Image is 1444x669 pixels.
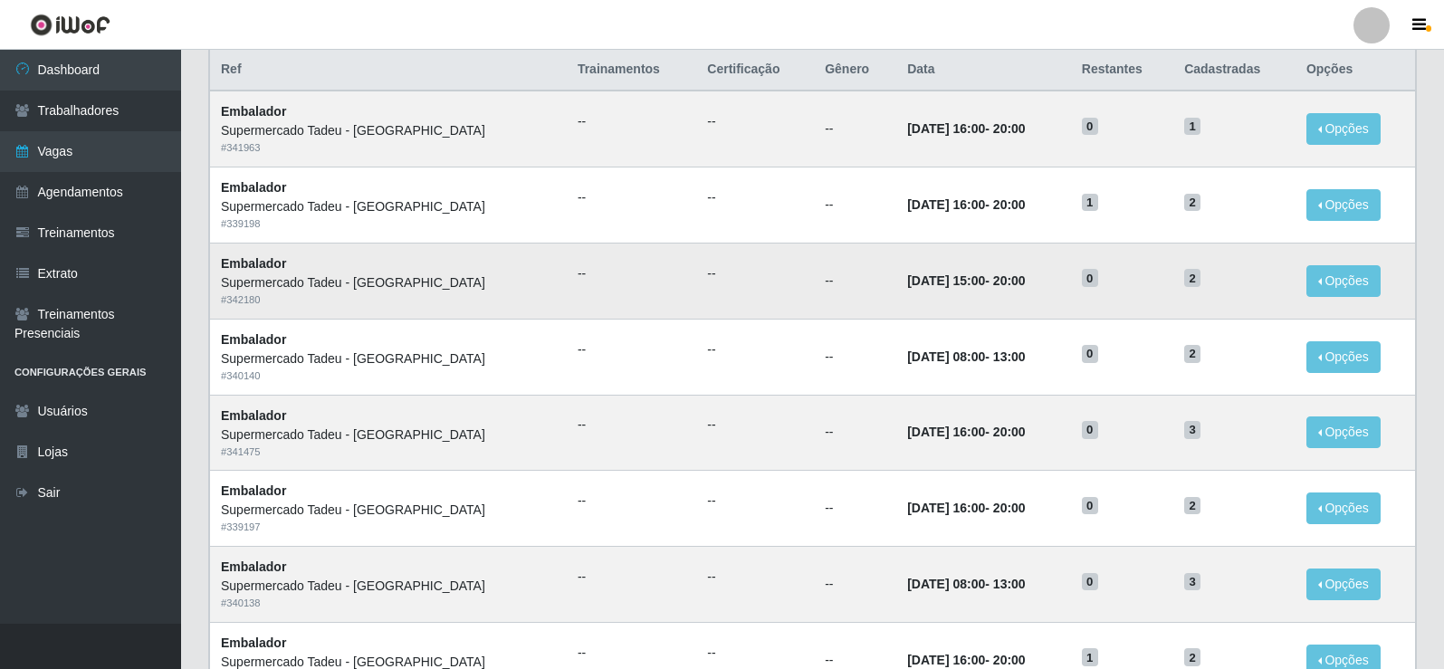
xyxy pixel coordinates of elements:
[907,425,1025,439] strong: -
[707,492,803,511] ul: --
[1184,345,1200,363] span: 2
[907,653,985,667] time: [DATE] 16:00
[1184,118,1200,136] span: 1
[578,644,685,663] ul: --
[814,167,896,244] td: --
[221,368,556,384] div: # 340140
[567,49,696,91] th: Trainamentos
[814,319,896,395] td: --
[1184,269,1200,287] span: 2
[221,140,556,156] div: # 341963
[1306,265,1381,297] button: Opções
[1082,497,1098,515] span: 0
[221,425,556,444] div: Supermercado Tadeu - [GEOGRAPHIC_DATA]
[221,577,556,596] div: Supermercado Tadeu - [GEOGRAPHIC_DATA]
[993,653,1026,667] time: 20:00
[1306,416,1381,448] button: Opções
[221,520,556,535] div: # 339197
[814,547,896,623] td: --
[907,273,1025,288] strong: -
[907,197,1025,212] strong: -
[814,471,896,547] td: --
[221,256,286,271] strong: Embalador
[578,264,685,283] ul: --
[1306,341,1381,373] button: Opções
[696,49,814,91] th: Certificação
[993,425,1026,439] time: 20:00
[707,112,803,131] ul: --
[907,501,985,515] time: [DATE] 16:00
[221,104,286,119] strong: Embalador
[1184,648,1200,666] span: 2
[1184,194,1200,212] span: 2
[707,188,803,207] ul: --
[707,340,803,359] ul: --
[814,395,896,471] td: --
[993,501,1026,515] time: 20:00
[707,568,803,587] ul: --
[1184,573,1200,591] span: 3
[1306,492,1381,524] button: Opções
[221,273,556,292] div: Supermercado Tadeu - [GEOGRAPHIC_DATA]
[1306,113,1381,145] button: Opções
[993,197,1026,212] time: 20:00
[1071,49,1173,91] th: Restantes
[210,49,567,91] th: Ref
[907,501,1025,515] strong: -
[814,49,896,91] th: Gênero
[221,596,556,611] div: # 340138
[907,197,985,212] time: [DATE] 16:00
[896,49,1071,91] th: Data
[907,273,985,288] time: [DATE] 15:00
[907,653,1025,667] strong: -
[707,264,803,283] ul: --
[1082,421,1098,439] span: 0
[907,425,985,439] time: [DATE] 16:00
[221,408,286,423] strong: Embalador
[221,332,286,347] strong: Embalador
[1184,421,1200,439] span: 3
[1184,497,1200,515] span: 2
[1296,49,1416,91] th: Opções
[814,91,896,167] td: --
[221,444,556,460] div: # 341475
[1082,118,1098,136] span: 0
[907,577,1025,591] strong: -
[1306,189,1381,221] button: Opções
[993,577,1026,591] time: 13:00
[1173,49,1296,91] th: Cadastradas
[814,243,896,319] td: --
[907,121,1025,136] strong: -
[578,492,685,511] ul: --
[221,180,286,195] strong: Embalador
[1306,569,1381,600] button: Opções
[907,349,985,364] time: [DATE] 08:00
[993,121,1026,136] time: 20:00
[221,216,556,232] div: # 339198
[221,197,556,216] div: Supermercado Tadeu - [GEOGRAPHIC_DATA]
[907,121,985,136] time: [DATE] 16:00
[1082,269,1098,287] span: 0
[707,416,803,435] ul: --
[707,644,803,663] ul: --
[30,14,110,36] img: CoreUI Logo
[993,273,1026,288] time: 20:00
[578,340,685,359] ul: --
[221,559,286,574] strong: Embalador
[1082,648,1098,666] span: 1
[221,501,556,520] div: Supermercado Tadeu - [GEOGRAPHIC_DATA]
[1082,194,1098,212] span: 1
[578,188,685,207] ul: --
[221,121,556,140] div: Supermercado Tadeu - [GEOGRAPHIC_DATA]
[1082,573,1098,591] span: 0
[907,349,1025,364] strong: -
[907,577,985,591] time: [DATE] 08:00
[578,112,685,131] ul: --
[221,292,556,308] div: # 342180
[221,349,556,368] div: Supermercado Tadeu - [GEOGRAPHIC_DATA]
[221,483,286,498] strong: Embalador
[1082,345,1098,363] span: 0
[993,349,1026,364] time: 13:00
[578,416,685,435] ul: --
[221,636,286,650] strong: Embalador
